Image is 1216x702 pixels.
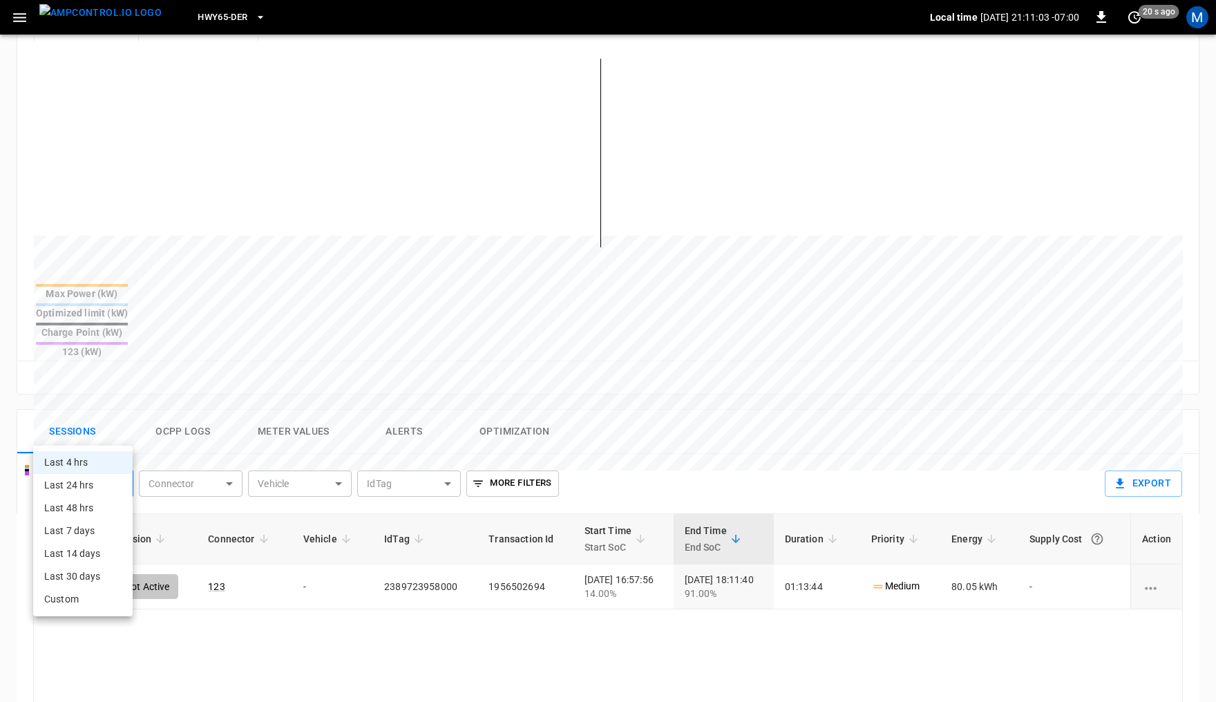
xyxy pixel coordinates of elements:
[33,542,133,565] li: Last 14 days
[33,474,133,497] li: Last 24 hrs
[33,520,133,542] li: Last 7 days
[33,588,133,611] li: Custom
[33,451,133,474] li: Last 4 hrs
[33,497,133,520] li: Last 48 hrs
[33,565,133,588] li: Last 30 days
